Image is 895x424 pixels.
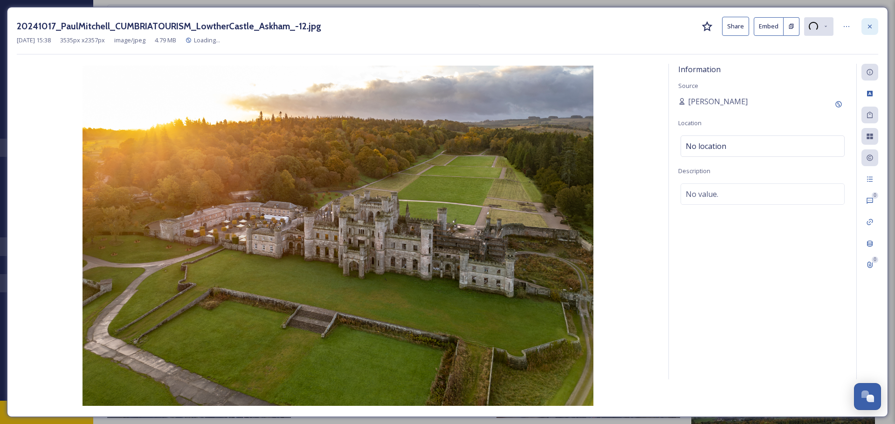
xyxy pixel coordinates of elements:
[114,36,145,45] span: image/jpeg
[872,192,878,199] div: 0
[194,36,220,44] span: Loading...
[678,119,702,127] span: Location
[686,188,718,200] span: No value.
[872,256,878,263] div: 0
[17,36,51,45] span: [DATE] 15:38
[678,64,721,74] span: Information
[17,66,659,406] img: 20241017_PaulMitchell_CUMBRIATOURISM_LowtherCastle_Askham_-12.jpg
[678,81,698,90] span: Source
[17,20,321,33] h3: 20241017_PaulMitchell_CUMBRIATOURISM_LowtherCastle_Askham_-12.jpg
[722,17,749,36] button: Share
[688,96,748,107] span: [PERSON_NAME]
[60,36,105,45] span: 3535 px x 2357 px
[754,17,784,36] button: Embed
[686,141,726,152] span: No location
[678,167,710,175] span: Description
[155,36,176,45] span: 4.79 MB
[854,383,881,410] button: Open Chat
